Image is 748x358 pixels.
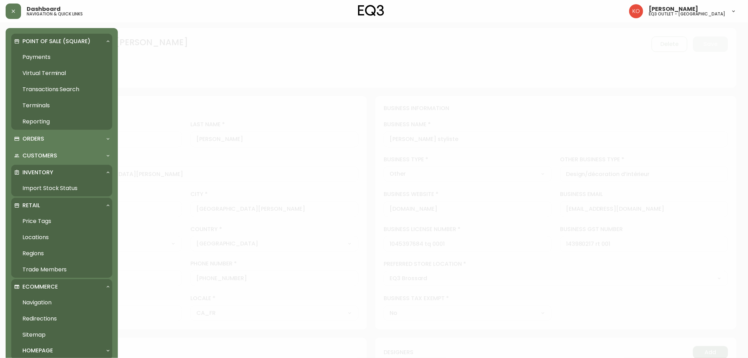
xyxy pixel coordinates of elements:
[11,229,112,245] a: Locations
[11,97,112,114] a: Terminals
[649,12,725,16] h5: eq3 outlet - [GEOGRAPHIC_DATA]
[11,81,112,97] a: Transactions Search
[11,198,112,213] div: Retail
[11,131,112,147] div: Orders
[11,327,112,343] a: Sitemap
[22,169,53,176] p: Inventory
[11,295,112,311] a: Navigation
[22,202,40,209] p: Retail
[27,6,61,12] span: Dashboard
[629,4,643,18] img: 9beb5e5239b23ed26e0d832b1b8f6f2a
[649,6,698,12] span: [PERSON_NAME]
[11,65,112,81] a: Virtual Terminal
[358,5,384,16] img: logo
[11,114,112,130] a: Reporting
[22,38,90,45] p: Point of Sale (Square)
[11,213,112,229] a: Price Tags
[11,49,112,65] a: Payments
[11,262,112,278] a: Trade Members
[22,347,53,354] p: Homepage
[11,34,112,49] div: Point of Sale (Square)
[22,283,58,291] p: Ecommerce
[11,279,112,295] div: Ecommerce
[22,135,44,143] p: Orders
[11,311,112,327] a: Redirections
[22,152,57,160] p: Customers
[11,245,112,262] a: Regions
[11,165,112,180] div: Inventory
[11,180,112,196] a: Import Stock Status
[27,12,83,16] h5: navigation & quick links
[11,148,112,163] div: Customers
